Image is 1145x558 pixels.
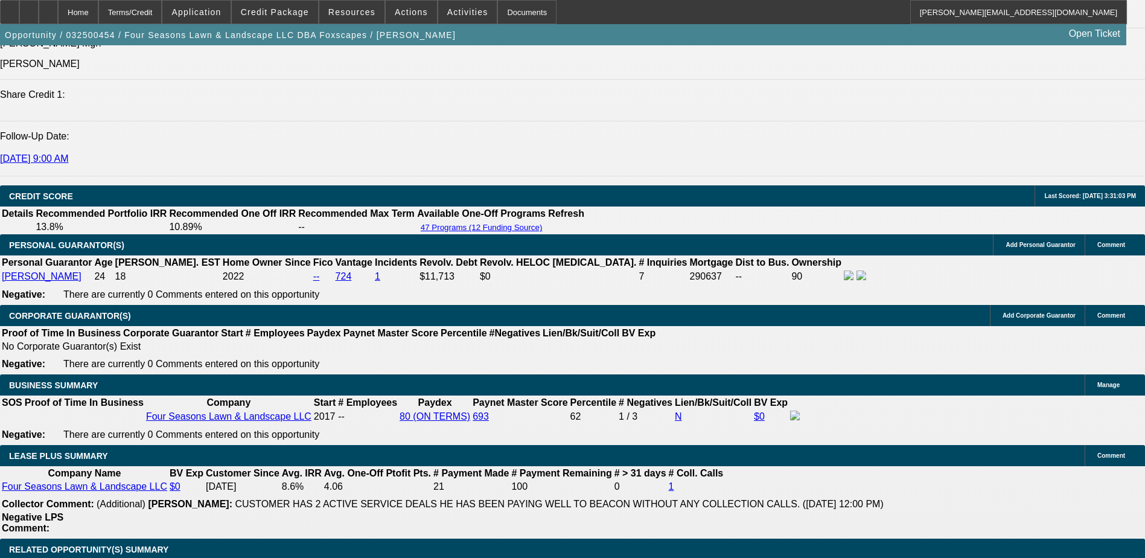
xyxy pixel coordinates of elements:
[619,411,672,422] div: 1 / 3
[338,411,345,422] span: --
[473,411,489,422] a: 693
[690,257,733,268] b: Mortgage
[791,270,842,283] td: 90
[9,240,124,250] span: PERSONAL GUARANTOR(S)
[171,7,221,17] span: Application
[223,271,244,281] span: 2022
[416,208,547,220] th: Available One-Off Programs
[9,451,108,461] span: LEASE PLUS SUMMARY
[790,411,800,420] img: facebook-icon.png
[9,311,131,321] span: CORPORATE GUARANTOR(S)
[2,499,94,509] b: Collector Comment:
[417,222,546,232] button: 47 Programs (12 Funding Source)
[35,221,167,233] td: 13.8%
[241,7,309,17] span: Credit Package
[9,545,168,554] span: RELATED OPPORTUNITY(S) SUMMARY
[206,397,250,408] b: Company
[433,481,509,493] td: 21
[324,468,431,478] b: Avg. One-Off Ptofit Pts.
[400,411,470,422] a: 80 (ON TERMS)
[1097,242,1125,248] span: Comment
[375,271,380,281] a: 1
[2,271,81,281] a: [PERSON_NAME]
[614,468,666,478] b: # > 31 days
[24,397,144,409] th: Proof of Time In Business
[338,397,397,408] b: # Employees
[418,397,452,408] b: Paydex
[282,468,322,478] b: Avg. IRR
[689,270,734,283] td: 290637
[1006,242,1076,248] span: Add Personal Guarantor
[206,468,279,478] b: Customer Since
[162,1,230,24] button: Application
[168,221,296,233] td: 10.89%
[1064,24,1125,44] a: Open Ticket
[319,1,384,24] button: Resources
[94,257,112,268] b: Age
[281,481,322,493] td: 8.6%
[433,468,509,478] b: # Payment Made
[736,257,789,268] b: Dist to Bus.
[170,468,203,478] b: BV Exp
[419,270,478,283] td: $11,713
[639,257,687,268] b: # Inquiries
[336,271,352,281] a: 724
[63,359,319,369] span: There are currently 0 Comments entered on this opportunity
[168,208,296,220] th: Recommended One Off IRR
[2,257,92,268] b: Personal Guarantor
[148,499,232,509] b: [PERSON_NAME]:
[246,328,305,338] b: # Employees
[328,7,375,17] span: Resources
[856,271,866,280] img: linkedin-icon.png
[669,481,674,492] a: 1
[754,397,788,408] b: BV Exp
[1,327,121,339] th: Proof of Time In Business
[473,397,567,408] b: Paynet Master Score
[419,257,477,268] b: Revolv. Debt
[324,481,432,493] td: 4.06
[63,289,319,300] span: There are currently 0 Comments entered on this opportunity
[313,271,320,281] a: --
[622,328,655,338] b: BV Exp
[490,328,541,338] b: #Negatives
[735,270,790,283] td: --
[2,289,45,300] b: Negative:
[5,30,456,40] span: Opportunity / 032500454 / Four Seasons Lawn & Landscape LLC DBA Foxscapes / [PERSON_NAME]
[223,257,311,268] b: Home Owner Since
[123,328,218,338] b: Corporate Guarantor
[570,411,616,422] div: 62
[441,328,486,338] b: Percentile
[1097,312,1125,319] span: Comment
[479,270,637,283] td: $0
[2,429,45,440] b: Negative:
[2,359,45,369] b: Negative:
[675,411,682,422] a: N
[235,499,883,509] span: CUSTOMER HAS 2 ACTIVE SERVICE DEALS HE HAS BEEN PAYING WELL TO BEACON WITHOUT ANY COLLECTION CALL...
[146,411,311,422] a: Four Seasons Lawn & Landscape LLC
[1,208,34,220] th: Details
[221,328,243,338] b: Start
[314,397,336,408] b: Start
[570,397,616,408] b: Percentile
[1097,382,1120,388] span: Manage
[1044,193,1136,199] span: Last Scored: [DATE] 3:31:03 PM
[1,397,23,409] th: SOS
[205,481,280,493] td: [DATE]
[9,380,98,390] span: BUSINESS SUMMARY
[313,257,333,268] b: Fico
[638,270,687,283] td: 7
[170,481,180,492] a: $0
[547,208,585,220] th: Refresh
[97,499,145,509] span: (Additional)
[298,208,415,220] th: Recommended Max Term
[511,481,612,493] td: 100
[1097,452,1125,459] span: Comment
[619,397,672,408] b: # Negatives
[1003,312,1076,319] span: Add Corporate Guarantor
[298,221,415,233] td: --
[35,208,167,220] th: Recommended Portfolio IRR
[313,410,336,423] td: 2017
[375,257,417,268] b: Incidents
[115,270,221,283] td: 18
[63,429,319,440] span: There are currently 0 Comments entered on this opportunity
